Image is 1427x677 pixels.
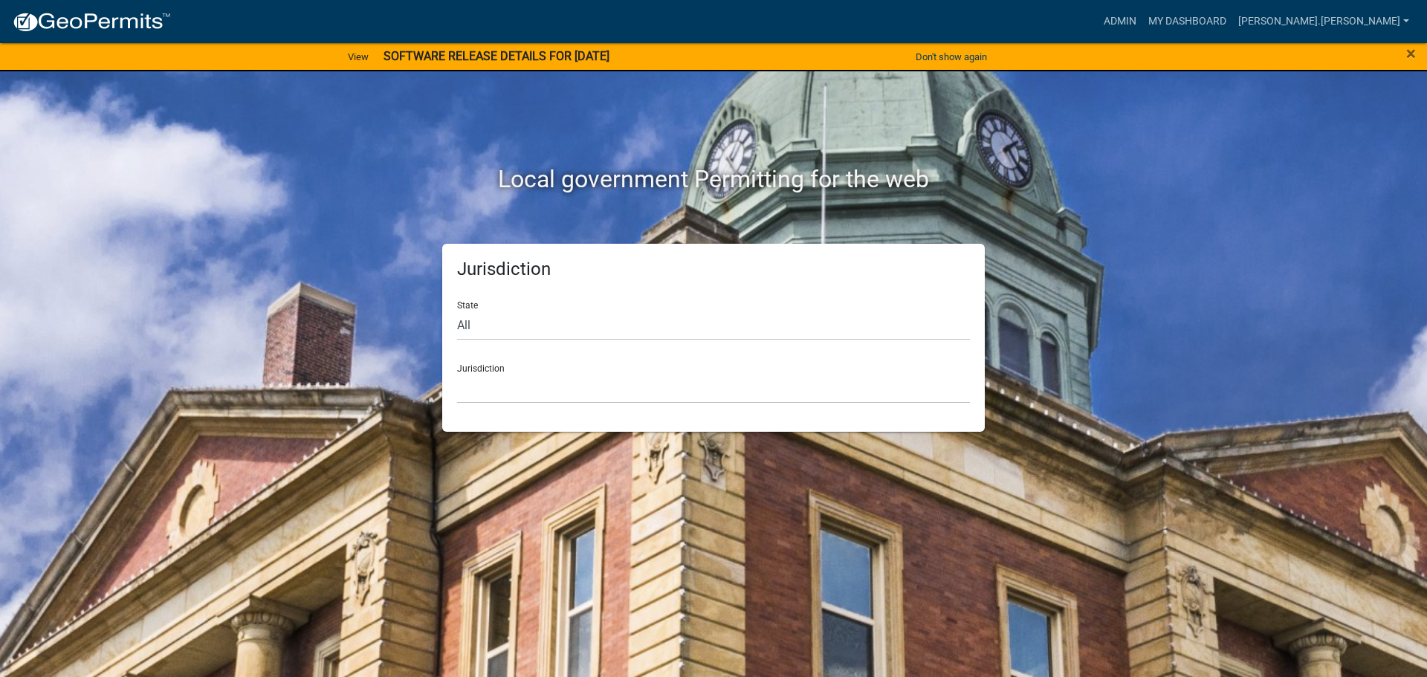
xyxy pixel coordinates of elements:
button: Close [1406,45,1416,62]
a: View [342,45,375,69]
button: Don't show again [910,45,993,69]
a: Admin [1098,7,1142,36]
a: [PERSON_NAME].[PERSON_NAME] [1232,7,1415,36]
a: My Dashboard [1142,7,1232,36]
h2: Local government Permitting for the web [301,165,1126,193]
h5: Jurisdiction [457,259,970,280]
span: × [1406,43,1416,64]
strong: SOFTWARE RELEASE DETAILS FOR [DATE] [384,49,609,63]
